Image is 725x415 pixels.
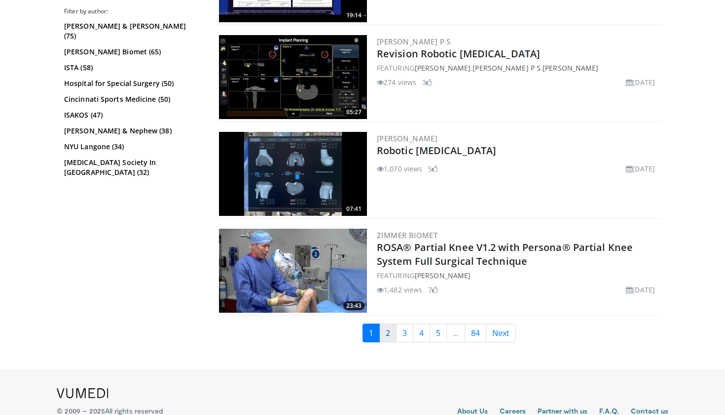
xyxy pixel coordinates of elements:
li: [DATE] [626,77,655,87]
a: ISTA (58) [64,63,200,73]
a: 1 [362,324,380,342]
a: [PERSON_NAME] P S [472,63,541,73]
img: 7ae32f6b-bee0-4c1b-b64f-025e2f67f344.300x170_q85_crop-smart_upscale.jpg [219,35,367,119]
a: [PERSON_NAME] [377,133,437,143]
li: 7 [428,285,438,295]
a: NYU Langone (34) [64,142,200,152]
a: 4 [413,324,430,342]
img: 99b1778f-d2b2-419a-8659-7269f4b428ba.300x170_q85_crop-smart_upscale.jpg [219,229,367,313]
li: 274 views [377,77,416,87]
li: 5 [428,164,438,174]
a: [PERSON_NAME] [415,271,471,280]
li: [DATE] [626,285,655,295]
a: Hospital for Special Surgery (50) [64,79,200,88]
span: 19:14 [343,11,364,20]
a: ROSA® Partial Knee V1.2 with Persona® Partial Knee System Full Surgical Technique [377,241,633,268]
span: 05:27 [343,108,364,117]
a: [PERSON_NAME] [543,63,598,73]
a: Revision Robotic [MEDICAL_DATA] [377,47,540,60]
img: dcdb39d3-48a4-4576-bb73-d3c071b111ea.300x170_q85_crop-smart_upscale.jpg [219,132,367,216]
a: [PERSON_NAME] Biomet (65) [64,47,200,57]
a: Next [486,324,516,342]
span: 23:43 [343,301,364,310]
a: 05:27 [219,35,367,119]
img: VuMedi Logo [57,388,109,398]
a: 07:41 [219,132,367,216]
a: Cincinnati Sports Medicine (50) [64,94,200,104]
a: [PERSON_NAME] [415,63,471,73]
span: 07:41 [343,205,364,213]
a: ISAKOS (47) [64,110,200,120]
li: 3 [422,77,432,87]
span: All rights reserved [105,407,163,415]
a: Zimmer Biomet [377,230,437,240]
a: [PERSON_NAME] & [PERSON_NAME] (75) [64,21,200,41]
a: [PERSON_NAME] & Nephew (38) [64,126,200,136]
a: [MEDICAL_DATA] Society In [GEOGRAPHIC_DATA] (32) [64,158,200,177]
nav: Search results pages [217,324,661,342]
li: [DATE] [626,164,655,174]
a: Robotic [MEDICAL_DATA] [377,144,496,157]
a: 23:43 [219,229,367,313]
div: FEATURING , , [377,63,659,73]
a: [PERSON_NAME] P S [377,37,451,46]
div: FEATURING [377,270,659,281]
h3: Filter by author: [64,7,202,15]
li: 1,482 views [377,285,422,295]
li: 1,070 views [377,164,422,174]
a: 2 [379,324,397,342]
a: 3 [396,324,413,342]
a: 84 [465,324,486,342]
a: 5 [430,324,447,342]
